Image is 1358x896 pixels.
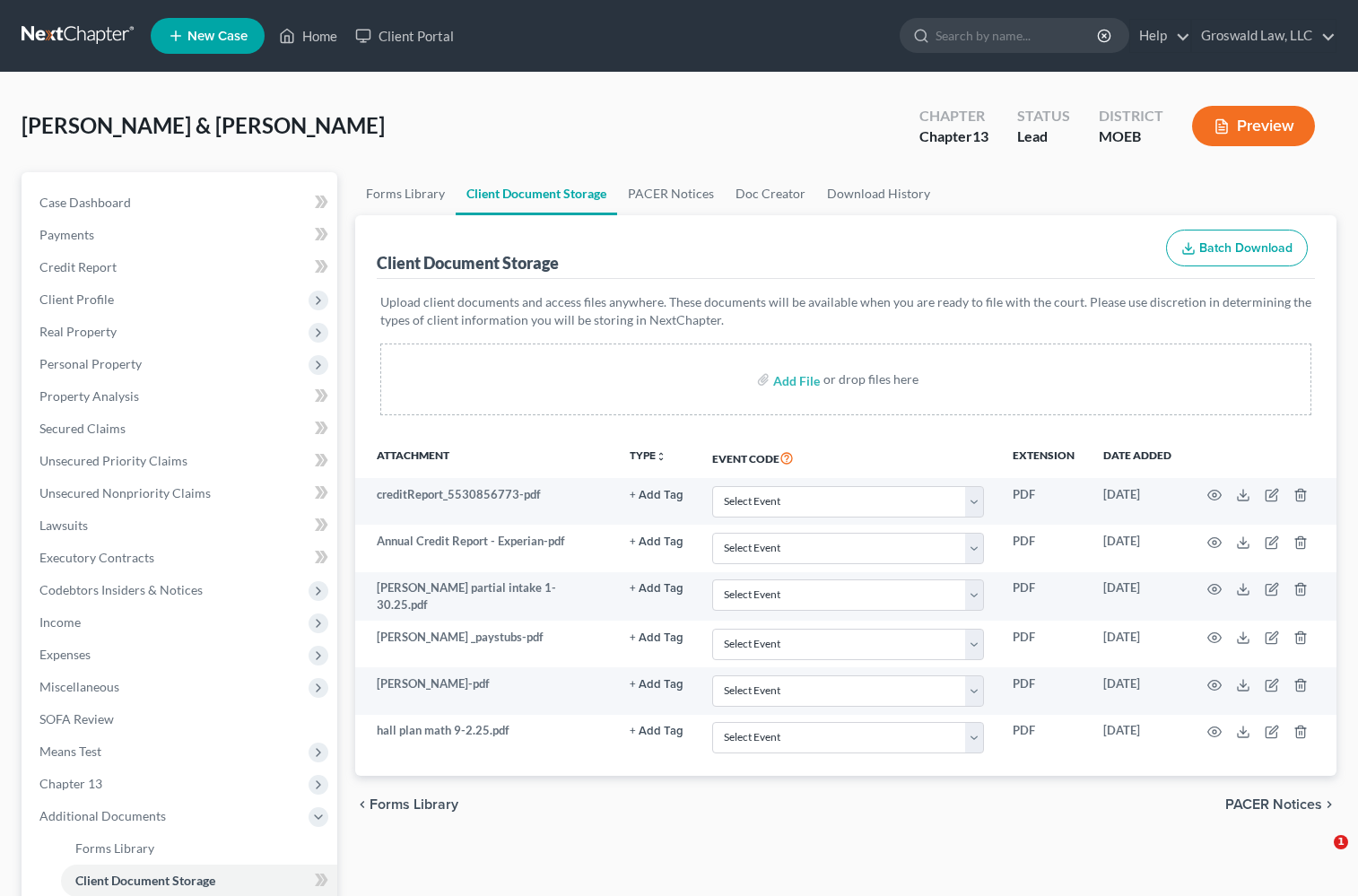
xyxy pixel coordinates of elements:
[355,797,370,812] i: chevron_left
[1192,106,1315,146] button: Preview
[187,30,248,43] span: New Case
[1089,715,1186,761] td: [DATE]
[630,675,683,692] a: + Add Tag
[355,621,616,667] td: [PERSON_NAME] _paystubs-pdf
[25,413,337,445] a: Secured Claims
[630,579,683,596] a: + Add Tag
[1089,478,1186,525] td: [DATE]
[39,711,114,726] span: SOFA Review
[25,251,337,283] a: Credit Report
[1099,126,1163,147] div: MOEB
[39,195,131,210] span: Case Dashboard
[725,172,816,215] a: Doc Creator
[1089,572,1186,622] td: [DATE]
[1334,835,1348,849] span: 1
[998,715,1089,761] td: PDF
[39,388,139,404] span: Property Analysis
[1166,230,1308,267] button: Batch Download
[25,703,337,735] a: SOFA Review
[617,172,725,215] a: PACER Notices
[22,112,385,138] span: [PERSON_NAME] & [PERSON_NAME]
[998,621,1089,667] td: PDF
[377,252,559,274] div: Client Document Storage
[355,478,616,525] td: creditReport_5530856773-pdf
[998,525,1089,571] td: PDF
[1192,20,1336,52] a: Groswald Law, LLC
[1297,835,1340,878] iframe: Intercom live chat
[998,478,1089,525] td: PDF
[1089,437,1186,478] th: Date added
[630,490,683,501] button: + Add Tag
[39,227,94,242] span: Payments
[39,679,119,694] span: Miscellaneous
[1130,20,1190,52] a: Help
[355,572,616,622] td: [PERSON_NAME] partial intake 1-30.25.pdf
[39,744,101,759] span: Means Test
[1017,126,1070,147] div: Lead
[630,632,683,644] button: + Add Tag
[1099,106,1163,126] div: District
[936,19,1100,52] input: Search by name...
[998,667,1089,714] td: PDF
[355,797,458,812] button: chevron_left Forms Library
[355,437,616,478] th: Attachment
[630,629,683,646] a: + Add Tag
[919,106,988,126] div: Chapter
[972,127,988,144] span: 13
[61,832,337,865] a: Forms Library
[1089,621,1186,667] td: [DATE]
[1017,106,1070,126] div: Status
[25,509,337,542] a: Lawsuits
[39,647,91,662] span: Expenses
[75,873,215,888] span: Client Document Storage
[656,451,666,462] i: unfold_more
[39,356,142,371] span: Personal Property
[39,776,102,791] span: Chapter 13
[823,370,918,388] div: or drop files here
[998,437,1089,478] th: Extension
[346,20,463,52] a: Client Portal
[630,486,683,503] a: + Add Tag
[1225,797,1322,812] span: PACER Notices
[630,450,666,462] button: TYPEunfold_more
[698,437,998,478] th: Event Code
[39,324,117,339] span: Real Property
[1089,525,1186,571] td: [DATE]
[630,536,683,548] button: + Add Tag
[998,572,1089,622] td: PDF
[630,679,683,691] button: + Add Tag
[370,797,458,812] span: Forms Library
[75,840,154,856] span: Forms Library
[25,477,337,509] a: Unsecured Nonpriority Claims
[25,542,337,574] a: Executory Contracts
[39,550,154,565] span: Executory Contracts
[1089,667,1186,714] td: [DATE]
[25,187,337,219] a: Case Dashboard
[39,518,88,533] span: Lawsuits
[39,808,166,823] span: Additional Documents
[355,525,616,571] td: Annual Credit Report - Experian-pdf
[630,533,683,550] a: + Add Tag
[39,421,126,436] span: Secured Claims
[39,259,117,274] span: Credit Report
[816,172,941,215] a: Download History
[919,126,988,147] div: Chapter
[355,715,616,761] td: hall plan math 9-2.25.pdf
[39,582,203,597] span: Codebtors Insiders & Notices
[355,172,456,215] a: Forms Library
[1322,797,1336,812] i: chevron_right
[39,614,81,630] span: Income
[25,445,337,477] a: Unsecured Priority Claims
[456,172,617,215] a: Client Document Storage
[39,291,114,307] span: Client Profile
[25,380,337,413] a: Property Analysis
[1225,797,1336,812] button: PACER Notices chevron_right
[1199,240,1293,256] span: Batch Download
[630,722,683,739] a: + Add Tag
[39,453,187,468] span: Unsecured Priority Claims
[355,667,616,714] td: [PERSON_NAME]-pdf
[380,293,1312,329] p: Upload client documents and access files anywhere. These documents will be available when you are...
[630,726,683,737] button: + Add Tag
[25,219,337,251] a: Payments
[630,583,683,595] button: + Add Tag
